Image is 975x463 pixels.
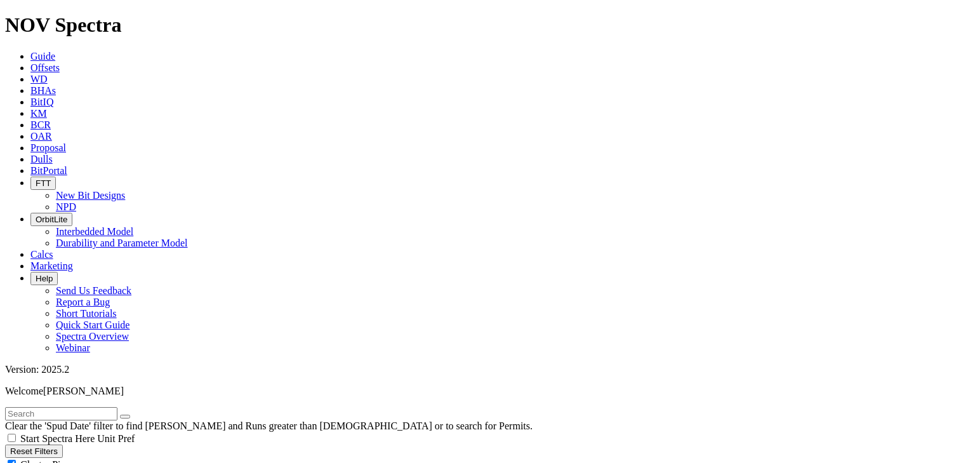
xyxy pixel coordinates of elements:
[30,165,67,176] a: BitPortal
[30,249,53,260] a: Calcs
[56,226,133,237] a: Interbedded Model
[56,319,129,330] a: Quick Start Guide
[36,274,53,283] span: Help
[30,131,52,142] a: OAR
[56,285,131,296] a: Send Us Feedback
[30,213,72,226] button: OrbitLite
[30,97,53,107] a: BitIQ
[56,297,110,307] a: Report a Bug
[30,177,56,190] button: FTT
[56,238,188,248] a: Durability and Parameter Model
[36,215,67,224] span: OrbitLite
[56,190,125,201] a: New Bit Designs
[30,272,58,285] button: Help
[56,308,117,319] a: Short Tutorials
[5,420,533,431] span: Clear the 'Spud Date' filter to find [PERSON_NAME] and Runs greater than [DEMOGRAPHIC_DATA] or to...
[30,85,56,96] a: BHAs
[36,178,51,188] span: FTT
[30,119,51,130] a: BCR
[5,445,63,458] button: Reset Filters
[5,386,970,397] p: Welcome
[97,433,135,444] span: Unit Pref
[20,433,95,444] span: Start Spectra Here
[30,260,73,271] a: Marketing
[56,342,90,353] a: Webinar
[30,142,66,153] a: Proposal
[56,331,129,342] a: Spectra Overview
[5,407,117,420] input: Search
[8,434,16,442] input: Start Spectra Here
[30,51,55,62] a: Guide
[30,74,48,84] a: WD
[30,154,53,164] a: Dulls
[5,13,970,37] h1: NOV Spectra
[30,62,60,73] a: Offsets
[43,386,124,396] span: [PERSON_NAME]
[5,364,970,375] div: Version: 2025.2
[56,201,76,212] a: NPD
[30,108,47,119] a: KM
